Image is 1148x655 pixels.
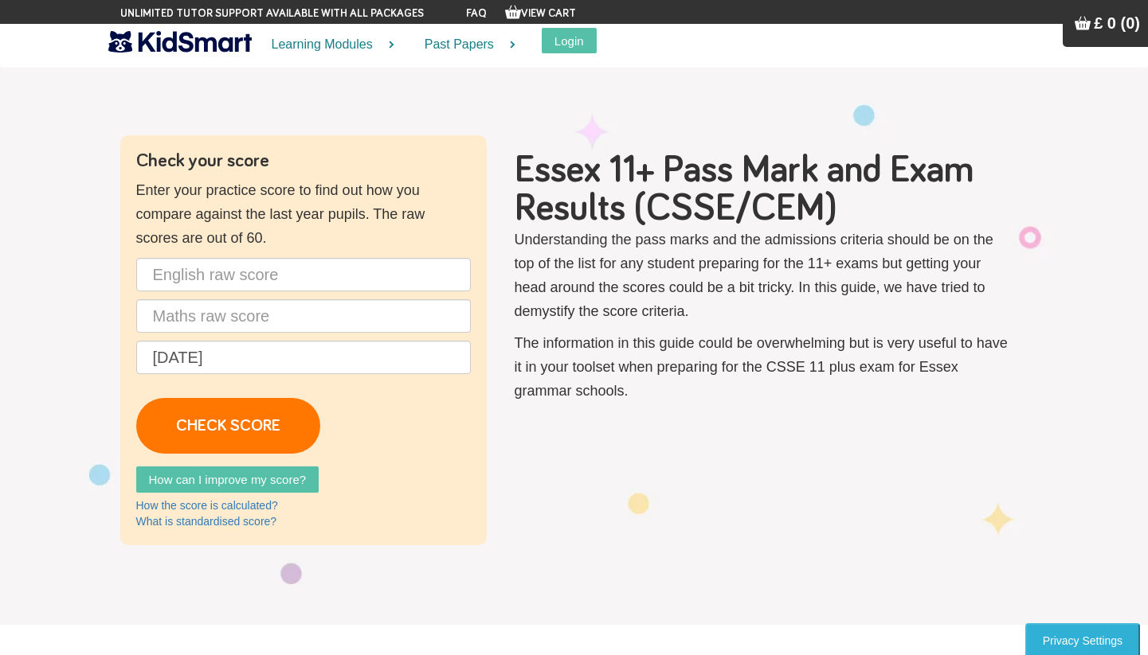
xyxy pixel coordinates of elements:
a: FAQ [466,8,487,19]
a: Learning Modules [252,24,405,66]
p: The information in this guide could be overwhelming but is very useful to have it in your toolset... [515,331,1013,403]
a: CHECK SCORE [136,398,320,454]
img: Your items in the shopping basket [1075,15,1091,31]
a: What is standardised score? [136,515,277,528]
a: How can I improve my score? [136,466,319,493]
img: Your items in the shopping basket [505,4,521,20]
input: Date of birth (d/m/y) e.g. 27/12/2007 [136,341,471,374]
img: KidSmart logo [108,28,252,56]
p: Enter your practice score to find out how you compare against the last year pupils. The raw score... [136,178,471,250]
h1: Essex 11+ Pass Mark and Exam Results (CSSE/CEM) [515,151,1013,228]
span: £ 0 (0) [1094,14,1140,32]
a: View Cart [505,8,576,19]
input: English raw score [136,258,471,291]
button: Login [542,28,597,53]
p: Understanding the pass marks and the admissions criteria should be on the top of the list for any... [515,228,1013,323]
span: Unlimited tutor support available with all packages [120,6,424,21]
a: Past Papers [405,24,526,66]
a: How the score is calculated? [136,499,278,512]
h4: Check your score [136,151,471,170]
input: Maths raw score [136,299,471,333]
